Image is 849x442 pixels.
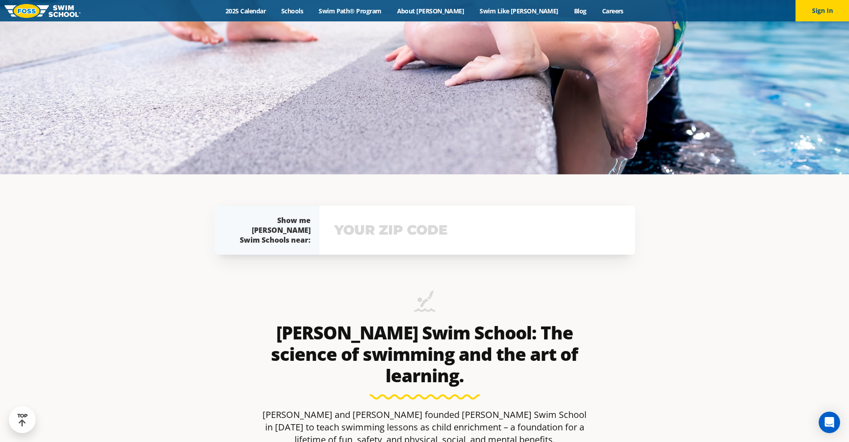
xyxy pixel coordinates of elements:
a: 2025 Calendar [218,7,274,15]
div: Open Intercom Messenger [819,412,840,433]
a: Schools [274,7,311,15]
div: TOP [17,413,28,427]
input: YOUR ZIP CODE [332,217,623,243]
img: FOSS Swim School Logo [4,4,81,18]
a: About [PERSON_NAME] [389,7,472,15]
a: Swim Like [PERSON_NAME] [472,7,566,15]
h2: [PERSON_NAME] Swim School: The science of swimming and the art of learning. [259,322,591,386]
a: Careers [594,7,631,15]
a: Blog [566,7,594,15]
a: Swim Path® Program [311,7,389,15]
div: Show me [PERSON_NAME] Swim Schools near: [232,215,311,245]
img: icon-swimming-diving-2.png [414,290,435,318]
